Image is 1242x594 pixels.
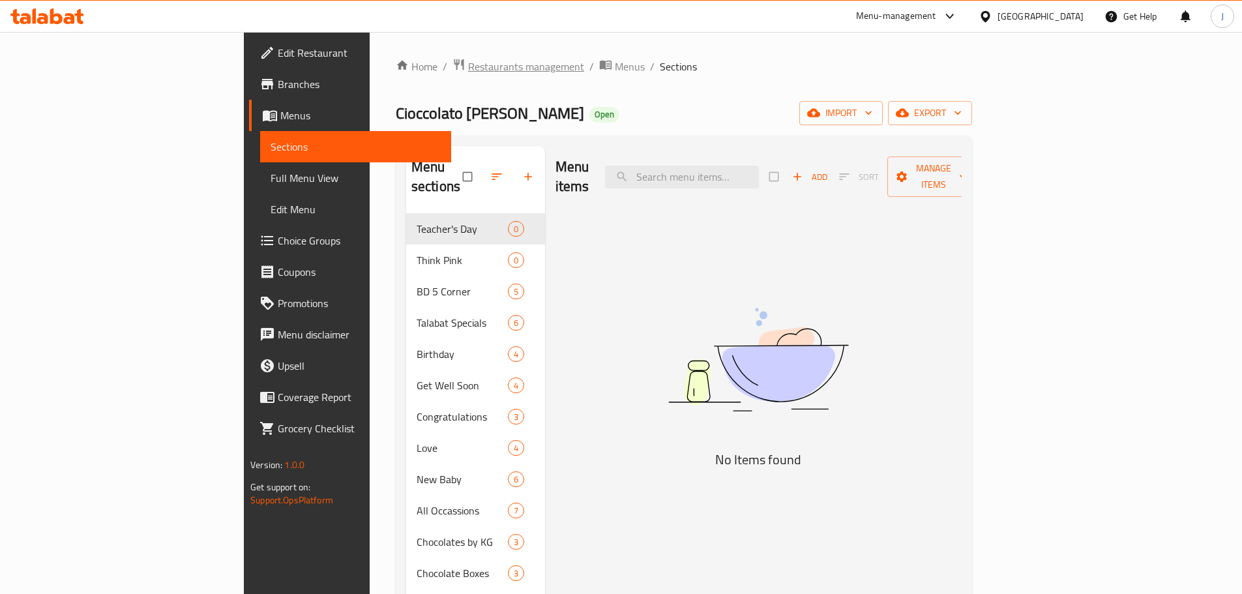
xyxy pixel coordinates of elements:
[589,59,594,74] li: /
[455,164,482,189] span: Select all sections
[417,378,508,393] span: Get Well Soon
[887,156,980,197] button: Manage items
[406,276,545,307] div: BD 5 Corner5
[417,315,508,331] span: Talabat Specials
[509,442,524,454] span: 4
[509,223,524,235] span: 0
[792,170,827,185] span: Add
[514,162,545,191] button: Add section
[396,98,584,128] span: Cioccolato [PERSON_NAME]
[468,59,584,74] span: Restaurants management
[278,389,441,405] span: Coverage Report
[509,567,524,580] span: 3
[406,557,545,589] div: Chocolate Boxes3
[509,317,524,329] span: 6
[508,378,524,393] div: items
[660,59,697,74] span: Sections
[406,338,545,370] div: Birthday4
[509,254,524,267] span: 0
[417,221,508,237] span: Teacher's Day
[508,284,524,299] div: items
[417,471,508,487] span: New Baby
[417,440,508,456] span: Love
[555,157,589,196] h2: Menu items
[509,348,524,361] span: 4
[482,162,514,191] span: Sort sections
[856,8,936,24] div: Menu-management
[417,252,508,268] span: Think Pink
[789,167,831,187] button: Add
[249,413,451,444] a: Grocery Checklist
[249,350,451,381] a: Upsell
[605,166,759,188] input: search
[508,440,524,456] div: items
[508,346,524,362] div: items
[599,58,645,75] a: Menus
[509,411,524,423] span: 3
[406,401,545,432] div: Congratulations3
[278,358,441,374] span: Upsell
[417,284,508,299] span: BD 5 Corner
[509,505,524,517] span: 7
[508,315,524,331] div: items
[589,109,619,120] span: Open
[789,167,831,187] span: Add item
[249,288,451,319] a: Promotions
[799,101,883,125] button: import
[396,58,972,75] nav: breadcrumb
[888,101,972,125] button: export
[831,167,887,187] span: Select section first
[650,59,655,74] li: /
[260,162,451,194] a: Full Menu View
[810,105,872,121] span: import
[589,107,619,123] div: Open
[595,273,921,446] img: dish.svg
[509,286,524,298] span: 5
[249,225,451,256] a: Choice Groups
[508,534,524,550] div: items
[508,221,524,237] div: items
[508,565,524,581] div: items
[284,456,304,473] span: 1.0.0
[249,256,451,288] a: Coupons
[278,295,441,311] span: Promotions
[406,245,545,276] div: Think Pink0
[417,409,508,424] span: Congratulations
[406,526,545,557] div: Chocolates by KG3
[406,464,545,495] div: New Baby6
[271,170,441,186] span: Full Menu View
[278,45,441,61] span: Edit Restaurant
[249,100,451,131] a: Menus
[278,76,441,92] span: Branches
[508,409,524,424] div: items
[509,379,524,392] span: 4
[249,319,451,350] a: Menu disclaimer
[417,503,508,518] div: All Occassions
[417,346,508,362] span: Birthday
[417,565,508,581] span: Chocolate Boxes
[406,307,545,338] div: Talabat Specials6
[250,456,282,473] span: Version:
[249,68,451,100] a: Branches
[998,9,1084,23] div: [GEOGRAPHIC_DATA]
[278,233,441,248] span: Choice Groups
[508,252,524,268] div: items
[260,131,451,162] a: Sections
[278,421,441,436] span: Grocery Checklist
[249,37,451,68] a: Edit Restaurant
[278,327,441,342] span: Menu disclaimer
[249,381,451,413] a: Coverage Report
[280,108,441,123] span: Menus
[509,473,524,486] span: 6
[509,536,524,548] span: 3
[417,534,508,550] span: Chocolates by KG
